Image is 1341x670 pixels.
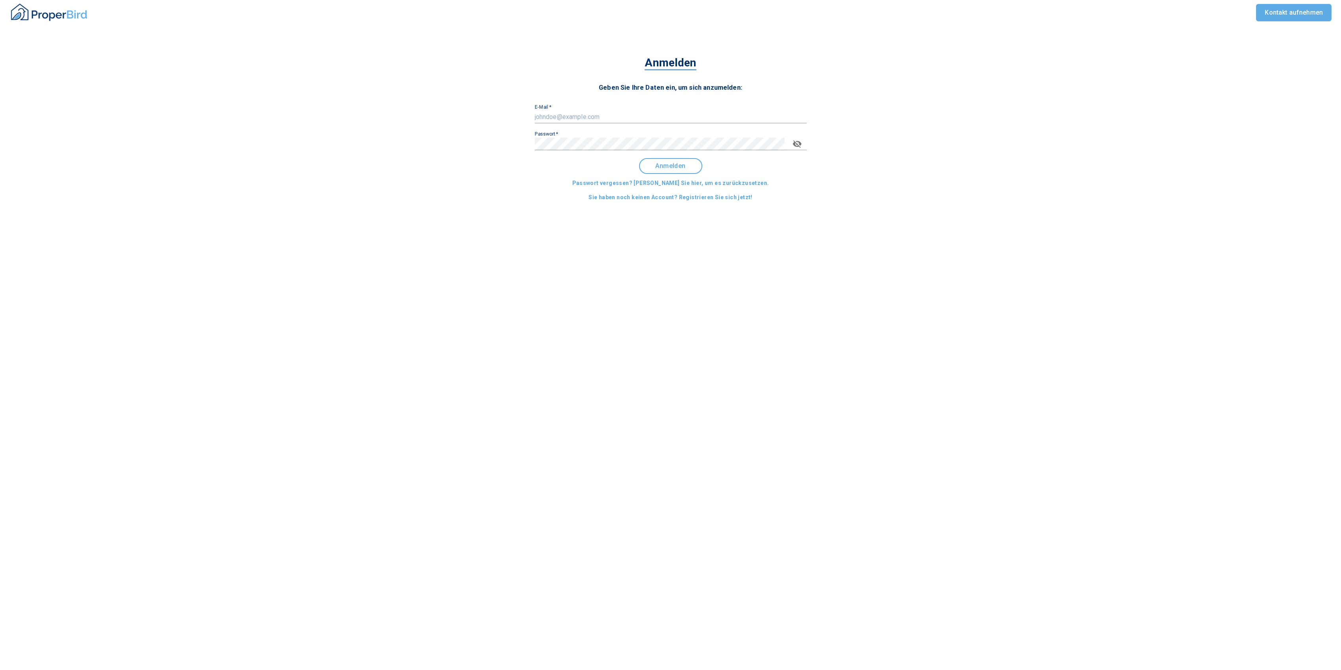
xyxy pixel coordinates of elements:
span: Passwort vergessen? [PERSON_NAME] Sie hier, um es zurückzusetzen. [572,178,769,188]
span: Anmelden [646,162,695,170]
button: toggle password visibility [788,134,807,153]
button: Passwort vergessen? [PERSON_NAME] Sie hier, um es zurückzusetzen. [569,176,772,191]
button: Anmelden [639,158,702,174]
button: Sie haben noch keinen Account? Registrieren Sie sich jetzt! [585,190,756,205]
span: Geben Sie Ihre Daten ein, um sich anzumelden: [599,84,742,91]
label: E-Mail [535,105,551,109]
button: ProperBird Logo and Home Button [9,0,89,25]
a: Kontakt aufnehmen [1256,4,1332,21]
img: ProperBird Logo and Home Button [9,2,89,22]
span: Anmelden [645,56,696,70]
span: Sie haben noch keinen Account? Registrieren Sie sich jetzt! [588,193,753,202]
input: johndoe@example.com [535,111,807,123]
label: Passwort [535,132,558,136]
